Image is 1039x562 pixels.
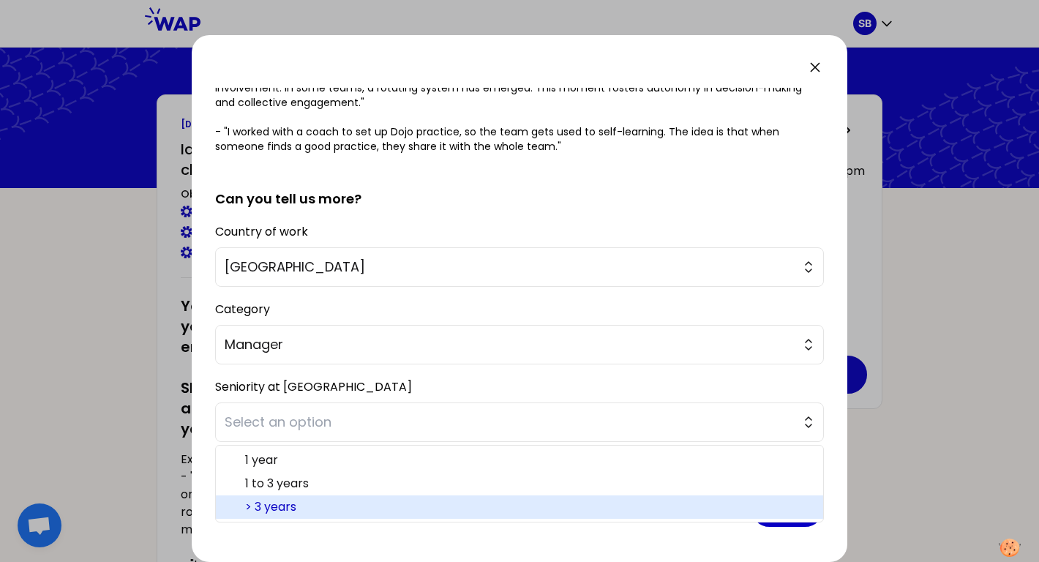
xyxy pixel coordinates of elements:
[225,257,794,277] span: [GEOGRAPHIC_DATA]
[215,378,412,395] label: Seniority at [GEOGRAPHIC_DATA]
[215,247,824,287] button: [GEOGRAPHIC_DATA]
[245,475,811,492] span: 1 to 3 years
[215,223,308,240] label: Country of work
[215,165,824,209] h2: Can you tell us more?
[215,402,824,442] button: Select an option
[215,301,270,318] label: Category
[215,325,824,364] button: Manager
[225,412,794,432] span: Select an option
[245,452,811,469] span: 1 year
[215,51,824,154] p: Example: - "I entrusted my teams with the weekly ‘Embark’ ritual, which they organize among thems...
[225,334,794,355] span: Manager
[245,498,811,516] span: > 3 years
[215,445,824,522] ul: Select an option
